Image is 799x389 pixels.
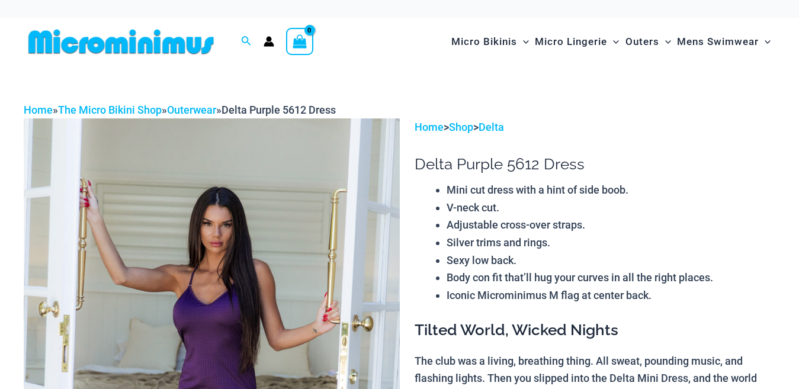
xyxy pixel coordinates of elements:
[447,252,775,269] li: Sexy low back.
[622,24,674,60] a: OutersMenu ToggleMenu Toggle
[447,22,775,62] nav: Site Navigation
[415,320,775,340] h3: Tilted World, Wicked Nights
[415,118,775,136] p: > >
[607,27,619,57] span: Menu Toggle
[24,28,219,55] img: MM SHOP LOGO FLAT
[448,24,532,60] a: Micro BikinisMenu ToggleMenu Toggle
[447,234,775,252] li: Silver trims and rings.
[532,24,622,60] a: Micro LingerieMenu ToggleMenu Toggle
[447,269,775,287] li: Body con fit that’ll hug your curves in all the right places.
[659,27,671,57] span: Menu Toggle
[58,104,162,116] a: The Micro Bikini Shop
[447,216,775,234] li: Adjustable cross-over straps.
[24,104,336,116] span: » » »
[535,27,607,57] span: Micro Lingerie
[447,181,775,199] li: Mini cut dress with a hint of side boob.
[167,104,216,116] a: Outerwear
[517,27,529,57] span: Menu Toggle
[286,28,313,55] a: View Shopping Cart, empty
[264,36,274,47] a: Account icon link
[241,34,252,49] a: Search icon link
[451,27,517,57] span: Micro Bikinis
[415,155,775,173] h1: Delta Purple 5612 Dress
[449,121,473,133] a: Shop
[625,27,659,57] span: Outers
[759,27,771,57] span: Menu Toggle
[447,287,775,304] li: Iconic Microminimus M flag at center back.
[222,104,336,116] span: Delta Purple 5612 Dress
[415,121,444,133] a: Home
[674,24,774,60] a: Mens SwimwearMenu ToggleMenu Toggle
[447,199,775,217] li: V-neck cut.
[479,121,504,133] a: Delta
[24,104,53,116] a: Home
[677,27,759,57] span: Mens Swimwear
